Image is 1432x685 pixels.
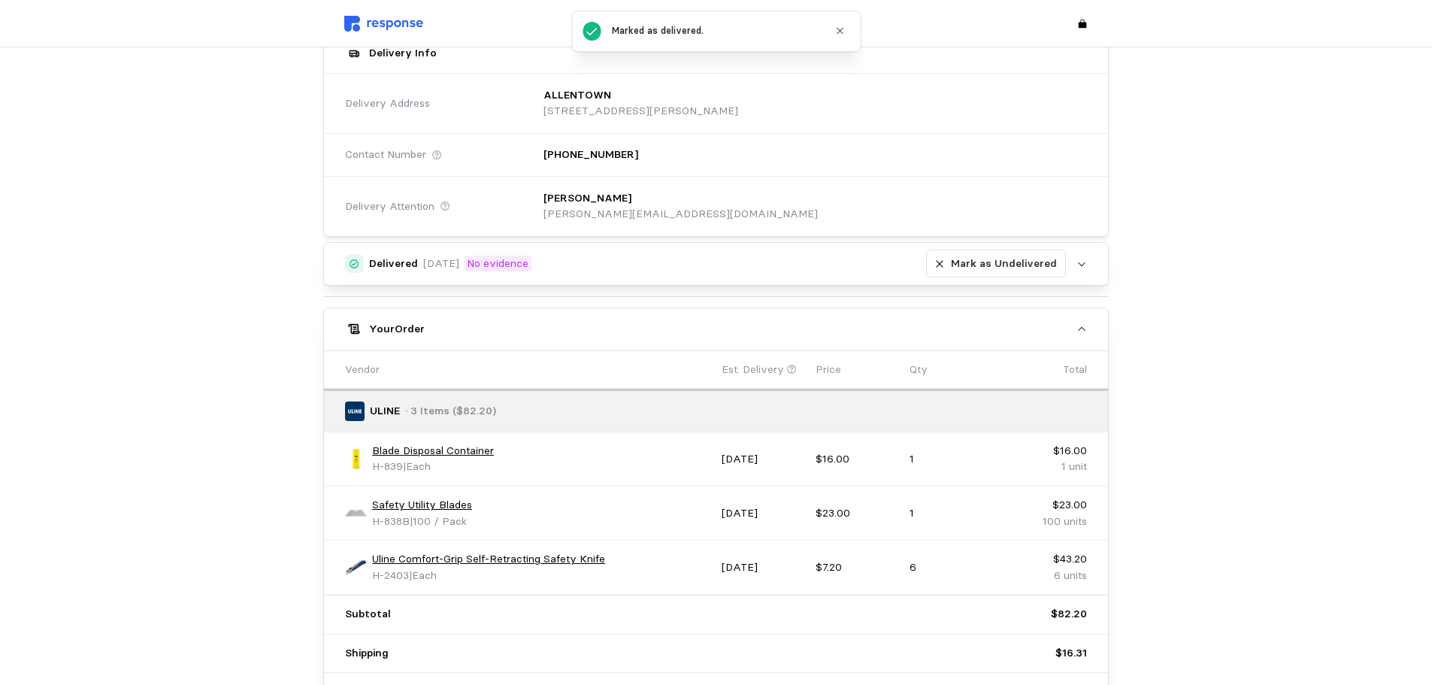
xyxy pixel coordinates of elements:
div: Marked as delivered. [612,24,829,38]
p: Vendor [345,362,380,378]
p: $43.20 [1004,551,1087,568]
p: [PERSON_NAME] [543,190,631,207]
p: [DATE] [722,505,805,522]
span: Delivery Attention [345,199,434,215]
p: [STREET_ADDRESS][PERSON_NAME] [543,103,738,120]
p: $82.20 [1051,606,1087,623]
h5: Your Order [369,321,425,337]
a: Safety Utility Blades [372,497,472,514]
p: $16.31 [1055,645,1087,662]
img: svg%3e [344,16,423,32]
span: H-838B [372,514,410,528]
p: 1 [910,505,993,522]
img: H-838B [345,502,367,524]
p: Qty [910,362,928,378]
img: H-2403 [345,557,367,579]
a: Uline Comfort-Grip Self-Retracting Safety Knife [372,551,605,568]
button: YourOrder [324,308,1108,350]
p: [DATE] [722,451,805,468]
a: Blade Disposal Container [372,443,494,459]
p: $16.00 [816,451,899,468]
p: Mark as Undelivered [951,256,1057,272]
p: Est. Delivery [722,362,784,378]
span: | 100 / Pack [410,514,467,528]
p: 6 [910,559,993,576]
p: Subtotal [345,606,391,623]
p: $23.00 [816,505,899,522]
p: 1 [910,451,993,468]
span: H-2403 [372,568,409,582]
p: [PERSON_NAME][EMAIL_ADDRESS][DOMAIN_NAME] [543,206,818,223]
h5: Delivery Info [369,45,437,61]
p: $7.20 [816,559,899,576]
p: $23.00 [1004,497,1087,514]
p: [DATE] [423,256,459,272]
p: Total [1063,362,1087,378]
h5: Delivered [369,256,418,271]
p: Price [816,362,841,378]
p: ALLENTOWN [543,87,611,104]
button: Delivered[DATE]No evidenceMark as Undelivered [324,243,1108,285]
p: $16.00 [1004,443,1087,459]
span: Contact Number [345,147,426,163]
p: [DATE] [722,559,805,576]
p: No evidence [467,256,528,272]
span: | Each [403,459,431,473]
img: H-839 [345,448,367,470]
p: Shipping [345,645,389,662]
span: | Each [409,568,437,582]
span: H-839 [372,459,403,473]
p: 100 units [1004,514,1087,530]
span: Delivery Address [345,95,430,112]
p: · 3 Items ($82.20) [405,403,496,420]
p: ULINE [370,403,400,420]
p: 1 unit [1004,459,1087,475]
button: Mark as Undelivered [926,250,1066,278]
p: [PHONE_NUMBER] [543,147,638,163]
p: 6 units [1004,568,1087,584]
